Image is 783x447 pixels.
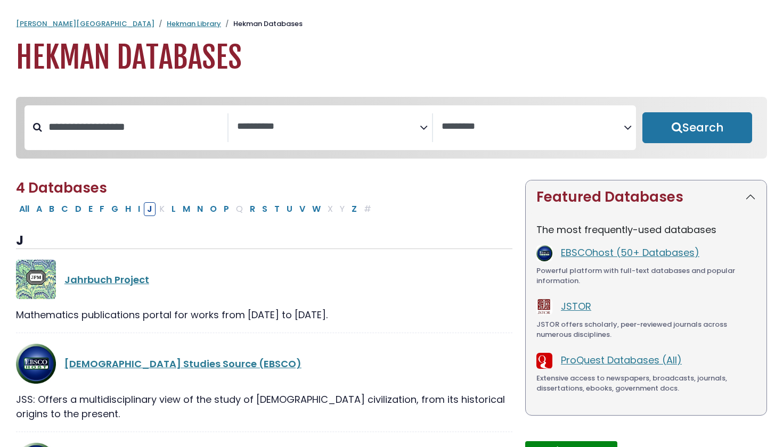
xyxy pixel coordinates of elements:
[96,202,108,216] button: Filter Results F
[296,202,308,216] button: Filter Results V
[309,202,324,216] button: Filter Results W
[221,19,303,29] li: Hekman Databases
[16,202,32,216] button: All
[16,19,767,29] nav: breadcrumb
[526,180,766,214] button: Featured Databases
[16,392,512,421] div: JSS: Offers a multidisciplinary view of the study of [DEMOGRAPHIC_DATA] civilization, from its hi...
[168,202,179,216] button: Filter Results L
[16,202,376,215] div: Alpha-list to filter by first letter of database name
[561,353,682,367] a: ProQuest Databases (All)
[46,202,58,216] button: Filter Results B
[108,202,121,216] button: Filter Results G
[16,97,767,159] nav: Search filters
[442,121,624,133] textarea: Search
[536,266,756,286] div: Powerful platform with full-text databases and popular information.
[283,202,296,216] button: Filter Results U
[64,273,149,286] a: Jahrbuch Project
[259,202,271,216] button: Filter Results S
[16,308,512,322] div: Mathematics publications portal for works from [DATE] to [DATE].
[536,319,756,340] div: JSTOR offers scholarly, peer-reviewed journals across numerous disciplines.
[64,357,301,370] a: [DEMOGRAPHIC_DATA] Studies Source (EBSCO)
[33,202,45,216] button: Filter Results A
[536,222,756,237] p: The most frequently-used databases
[642,112,752,143] button: Submit for Search Results
[85,202,96,216] button: Filter Results E
[144,202,156,216] button: Filter Results J
[122,202,134,216] button: Filter Results H
[180,202,193,216] button: Filter Results M
[16,19,154,29] a: [PERSON_NAME][GEOGRAPHIC_DATA]
[42,118,227,136] input: Search database by title or keyword
[16,40,767,76] h1: Hekman Databases
[348,202,360,216] button: Filter Results Z
[561,246,699,259] a: EBSCOhost (50+ Databases)
[247,202,258,216] button: Filter Results R
[16,233,512,249] h3: J
[72,202,85,216] button: Filter Results D
[221,202,232,216] button: Filter Results P
[58,202,71,216] button: Filter Results C
[16,178,107,197] span: 4 Databases
[271,202,283,216] button: Filter Results T
[167,19,221,29] a: Hekman Library
[237,121,419,133] textarea: Search
[536,373,756,394] div: Extensive access to newspapers, broadcasts, journals, dissertations, ebooks, government docs.
[207,202,220,216] button: Filter Results O
[135,202,143,216] button: Filter Results I
[561,300,591,313] a: JSTOR
[194,202,206,216] button: Filter Results N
